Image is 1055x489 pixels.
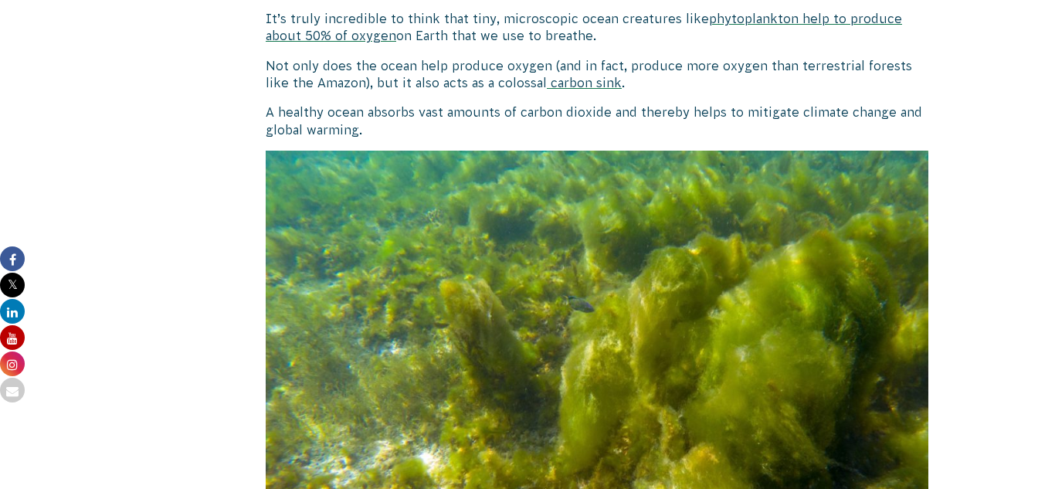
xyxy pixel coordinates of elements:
span: A healthy ocean absorbs vast amounts of carbon dioxide and thereby helps to mitigate climate chan... [266,105,922,136]
a: carbon sink [547,76,622,90]
span: carbon sink [551,76,622,90]
span: Not only does the ocean help produce oxygen (and in fact, produce more oxygen than terrestrial fo... [266,59,912,90]
span: on Earth that we use to breathe. [396,29,596,42]
span: It’s truly incredible to think that tiny, microscopic ocean creatures like [266,12,709,25]
span: . [622,76,625,90]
